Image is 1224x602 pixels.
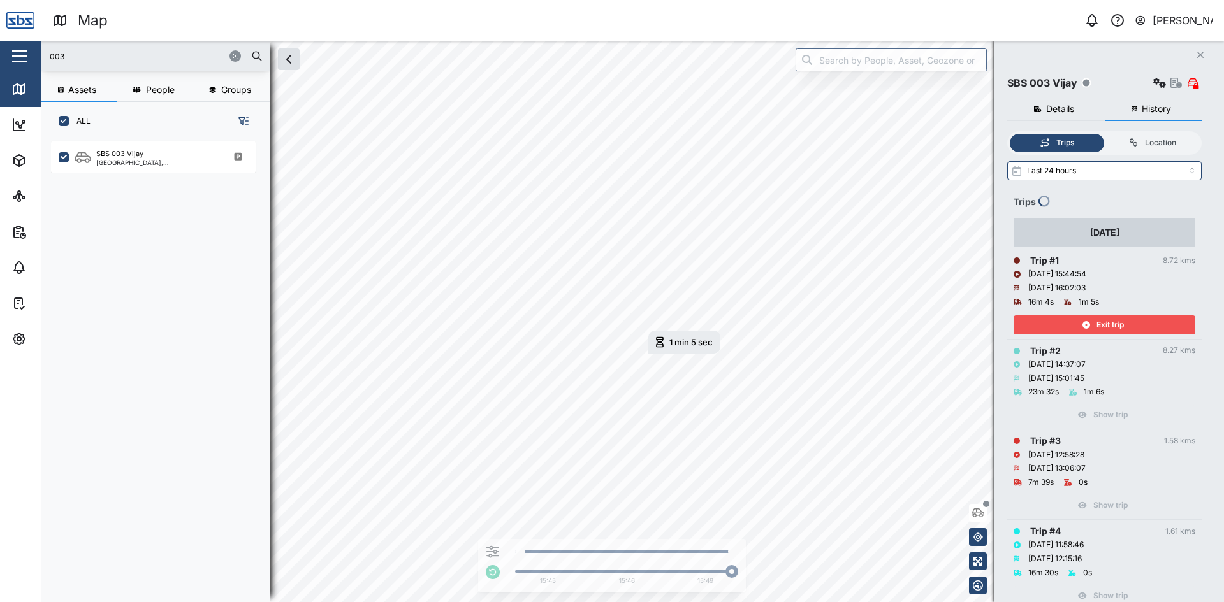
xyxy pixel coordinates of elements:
[1028,449,1084,461] div: [DATE] 12:58:28
[1084,386,1104,398] div: 1m 6s
[146,85,175,94] span: People
[33,82,62,96] div: Map
[48,47,263,66] input: Search assets or drivers
[1030,254,1059,268] div: Trip # 1
[33,189,64,203] div: Sites
[96,148,143,159] div: SBS 003 Vijay
[1030,524,1061,538] div: Trip # 4
[1028,567,1058,579] div: 16m 30s
[1163,345,1195,357] div: 8.27 kms
[69,116,91,126] label: ALL
[1028,462,1086,475] div: [DATE] 13:06:07
[33,154,73,168] div: Assets
[1145,137,1176,149] div: Location
[1028,296,1054,308] div: 16m 4s
[1079,477,1088,489] div: 0s
[1028,553,1082,565] div: [DATE] 12:15:16
[1007,161,1202,180] input: Select range
[1007,75,1077,91] div: SBS 003 Vijay
[78,10,108,32] div: Map
[1153,13,1214,29] div: [PERSON_NAME]
[1083,567,1092,579] div: 0s
[619,576,635,586] div: 15:46
[1134,11,1214,29] button: [PERSON_NAME]
[1096,316,1124,334] span: Exit trip
[33,225,76,239] div: Reports
[1028,477,1054,489] div: 7m 39s
[1030,434,1061,448] div: Trip # 3
[33,296,68,310] div: Tasks
[1028,268,1086,280] div: [DATE] 15:44:54
[6,6,34,34] img: Main Logo
[697,576,713,586] div: 15:49
[1028,373,1084,385] div: [DATE] 15:01:45
[1028,359,1086,371] div: [DATE] 14:37:07
[221,85,251,94] span: Groups
[1090,226,1119,240] div: [DATE]
[669,338,713,347] div: 1 min 5 sec
[51,136,270,592] div: grid
[1142,104,1171,113] span: History
[68,85,96,94] span: Assets
[1046,104,1074,113] span: Details
[1028,386,1059,398] div: 23m 32s
[33,332,78,346] div: Settings
[1014,195,1195,209] div: Trips
[1028,539,1084,551] div: [DATE] 11:58:46
[96,159,218,166] div: [GEOGRAPHIC_DATA], [GEOGRAPHIC_DATA]
[1079,296,1099,308] div: 1m 5s
[1030,344,1061,358] div: Trip # 2
[33,261,73,275] div: Alarms
[1056,137,1074,149] div: Trips
[540,576,556,586] div: 15:45
[796,48,987,71] input: Search by People, Asset, Geozone or Place
[1163,255,1195,267] div: 8.72 kms
[1164,435,1195,447] div: 1.58 kms
[1014,315,1195,334] button: Exit trip
[1028,282,1086,294] div: [DATE] 16:02:03
[41,41,1224,602] canvas: Map
[648,331,720,354] div: Map marker
[1165,526,1195,538] div: 1.61 kms
[33,118,91,132] div: Dashboard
